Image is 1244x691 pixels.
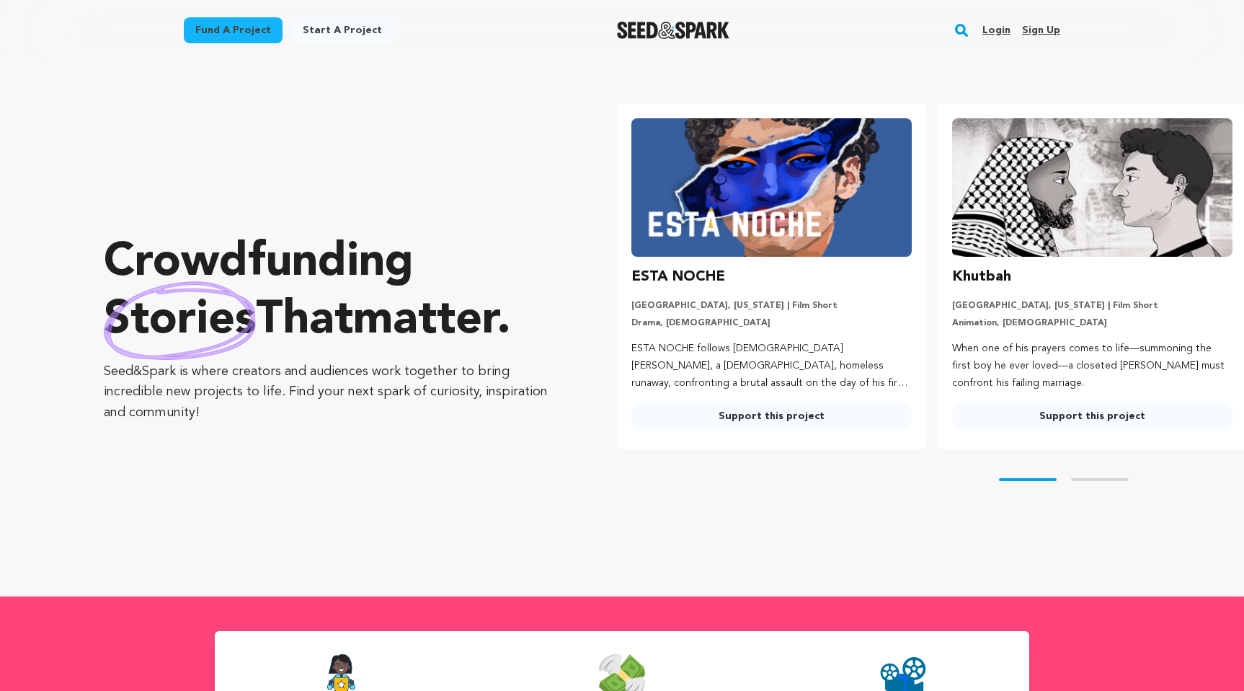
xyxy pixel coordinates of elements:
[982,19,1010,42] a: Login
[952,118,1232,257] img: Khutbah image
[952,265,1011,289] h3: Khutbah
[184,17,283,43] a: Fund a project
[952,317,1232,329] p: Animation, [DEMOGRAPHIC_DATA]
[617,22,730,39] img: Seed&Spark Logo Dark Mode
[631,265,725,289] h3: ESTA NOCHE
[104,234,559,350] p: Crowdfunding that .
[952,403,1232,429] a: Support this project
[631,300,912,312] p: [GEOGRAPHIC_DATA], [US_STATE] | Film Short
[617,22,730,39] a: Seed&Spark Homepage
[104,281,256,360] img: hand sketched image
[631,317,912,329] p: Drama, [DEMOGRAPHIC_DATA]
[631,403,912,429] a: Support this project
[104,361,559,423] p: Seed&Spark is where creators and audiences work together to bring incredible new projects to life...
[952,340,1232,392] p: When one of his prayers comes to life—summoning the first boy he ever loved—a closeted [PERSON_NA...
[631,118,912,257] img: ESTA NOCHE image
[353,298,497,344] span: matter
[1022,19,1060,42] a: Sign up
[291,17,394,43] a: Start a project
[631,340,912,392] p: ESTA NOCHE follows [DEMOGRAPHIC_DATA] [PERSON_NAME], a [DEMOGRAPHIC_DATA], homeless runaway, conf...
[952,300,1232,312] p: [GEOGRAPHIC_DATA], [US_STATE] | Film Short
